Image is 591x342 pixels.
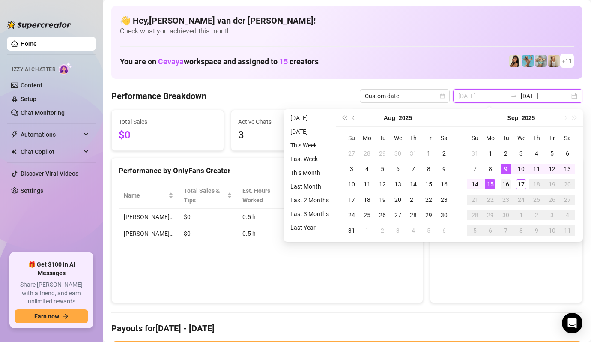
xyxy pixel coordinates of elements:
[498,192,513,207] td: 2025-09-23
[21,128,81,141] span: Automations
[349,109,358,126] button: Previous month (PageUp)
[470,210,480,220] div: 28
[384,109,395,126] button: Choose a month
[344,177,359,192] td: 2025-08-10
[439,195,449,205] div: 23
[287,222,332,233] li: Last Year
[513,130,529,146] th: We
[470,225,480,236] div: 5
[406,161,421,177] td: 2025-08-07
[237,209,297,225] td: 0.5 h
[59,62,72,75] img: AI Chatter
[21,170,78,177] a: Discover Viral Videos
[544,177,560,192] td: 2025-09-19
[467,207,483,223] td: 2025-09-28
[390,192,406,207] td: 2025-08-20
[406,130,421,146] th: Th
[393,164,403,174] div: 6
[547,164,557,174] div: 12
[501,179,511,189] div: 16
[377,148,388,159] div: 29
[362,210,372,220] div: 25
[467,177,483,192] td: 2025-09-14
[12,66,55,74] span: Izzy AI Chatter
[522,109,535,126] button: Choose a year
[544,223,560,238] td: 2025-10-10
[344,223,359,238] td: 2025-08-31
[346,179,357,189] div: 10
[498,161,513,177] td: 2025-09-09
[529,223,544,238] td: 2025-10-09
[470,164,480,174] div: 7
[516,195,526,205] div: 24
[485,179,495,189] div: 15
[238,127,336,144] span: 3
[498,130,513,146] th: Tu
[501,195,511,205] div: 23
[544,146,560,161] td: 2025-09-05
[11,131,18,138] span: thunderbolt
[436,130,452,146] th: Sa
[344,146,359,161] td: 2025-07-27
[440,93,445,99] span: calendar
[560,207,575,223] td: 2025-10-04
[436,207,452,223] td: 2025-08-30
[562,164,573,174] div: 13
[359,207,375,223] td: 2025-08-25
[11,149,17,155] img: Chat Copilot
[359,146,375,161] td: 2025-07-28
[21,96,36,102] a: Setup
[485,195,495,205] div: 22
[485,210,495,220] div: 29
[287,113,332,123] li: [DATE]
[560,130,575,146] th: Sa
[359,161,375,177] td: 2025-08-04
[344,161,359,177] td: 2025-08-03
[408,179,418,189] div: 14
[390,130,406,146] th: We
[179,225,237,242] td: $0
[483,207,498,223] td: 2025-09-29
[362,148,372,159] div: 28
[501,164,511,174] div: 9
[501,225,511,236] div: 7
[119,225,179,242] td: [PERSON_NAME]…
[547,210,557,220] div: 3
[406,223,421,238] td: 2025-09-04
[377,179,388,189] div: 12
[111,90,206,102] h4: Performance Breakdown
[483,223,498,238] td: 2025-10-06
[516,164,526,174] div: 10
[529,177,544,192] td: 2025-09-18
[124,191,167,200] span: Name
[547,148,557,159] div: 5
[562,179,573,189] div: 20
[362,195,372,205] div: 18
[562,56,572,66] span: + 11
[485,164,495,174] div: 8
[501,210,511,220] div: 30
[119,127,217,144] span: $0
[287,209,332,219] li: Last 3 Months
[406,192,421,207] td: 2025-08-21
[120,15,574,27] h4: 👋 Hey, [PERSON_NAME] van der [PERSON_NAME] !
[287,195,332,205] li: Last 2 Months
[439,179,449,189] div: 16
[344,207,359,223] td: 2025-08-24
[421,207,436,223] td: 2025-08-29
[390,146,406,161] td: 2025-07-30
[238,117,336,126] span: Active Chats
[544,207,560,223] td: 2025-10-03
[529,146,544,161] td: 2025-09-04
[510,93,517,99] span: swap-right
[377,164,388,174] div: 5
[362,164,372,174] div: 4
[562,148,573,159] div: 6
[399,109,412,126] button: Choose a year
[179,209,237,225] td: $0
[408,195,418,205] div: 21
[562,313,582,333] div: Open Intercom Messenger
[513,161,529,177] td: 2025-09-10
[390,177,406,192] td: 2025-08-13
[439,148,449,159] div: 2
